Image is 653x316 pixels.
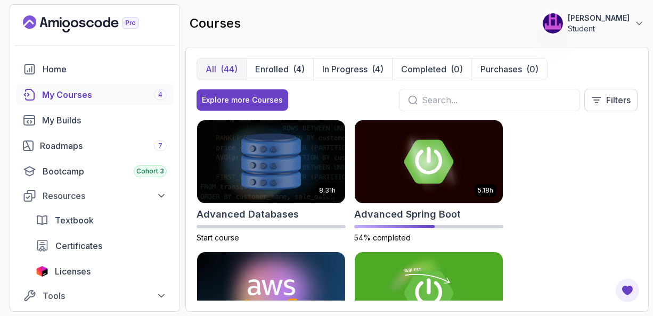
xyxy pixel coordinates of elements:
[542,13,644,34] button: user profile image[PERSON_NAME]Student
[17,161,173,182] a: bootcamp
[17,84,173,105] a: courses
[158,142,162,150] span: 7
[202,95,283,105] div: Explore more Courses
[197,207,299,222] h2: Advanced Databases
[568,13,630,23] p: [PERSON_NAME]
[42,88,167,101] div: My Courses
[354,207,461,222] h2: Advanced Spring Boot
[17,59,173,80] a: home
[42,114,167,127] div: My Builds
[43,165,167,178] div: Bootcamp
[55,239,102,252] span: Certificates
[392,59,471,80] button: Completed(0)
[197,59,246,80] button: All(44)
[255,63,289,76] p: Enrolled
[197,89,288,111] button: Explore more Courses
[29,261,173,282] a: licenses
[221,63,238,76] div: (44)
[190,15,241,32] h2: courses
[313,59,392,80] button: In Progress(4)
[55,265,91,278] span: Licenses
[206,63,216,76] p: All
[543,13,563,34] img: user profile image
[17,286,173,305] button: Tools
[354,233,411,242] span: 54% completed
[158,90,162,99] span: 4
[451,47,642,268] iframe: chat widget
[29,235,173,256] a: certificates
[355,120,503,203] img: Advanced Spring Boot card
[43,289,167,302] div: Tools
[354,120,503,243] a: Advanced Spring Boot card5.18hAdvanced Spring Boot54% completed
[43,189,167,202] div: Resources
[293,63,305,76] div: (4)
[55,214,94,227] span: Textbook
[372,63,383,76] div: (4)
[23,15,164,32] a: Landing page
[322,63,368,76] p: In Progress
[197,233,239,242] span: Start course
[608,273,642,305] iframe: chat widget
[17,110,173,131] a: builds
[246,59,313,80] button: Enrolled(4)
[17,186,173,205] button: Resources
[136,167,164,176] span: Cohort 3
[36,266,48,277] img: jetbrains icon
[422,94,571,106] input: Search...
[319,186,336,195] p: 8.31h
[40,139,167,152] div: Roadmaps
[17,135,173,156] a: roadmaps
[197,120,345,203] img: Advanced Databases card
[568,23,630,34] p: Student
[401,63,446,76] p: Completed
[29,210,173,231] a: textbook
[43,63,167,76] div: Home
